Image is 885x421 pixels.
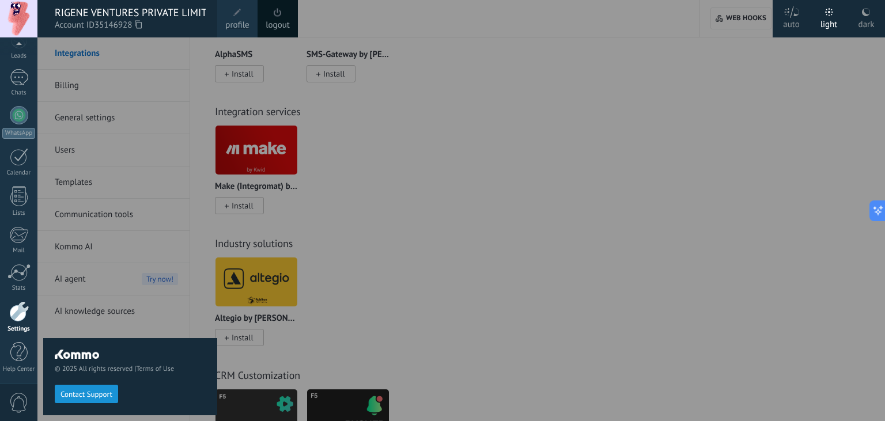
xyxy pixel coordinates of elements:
div: Settings [2,325,36,333]
a: Contact Support [55,389,118,398]
div: Stats [2,285,36,292]
div: RIGENE VENTURES PRIVATE LIMITED [55,6,206,19]
span: 35146928 [94,19,142,32]
span: Account ID [55,19,206,32]
div: WhatsApp [2,128,35,139]
div: Leads [2,52,36,60]
div: light [820,7,838,37]
button: Contact Support [55,385,118,403]
span: © 2025 All rights reserved | [55,365,206,373]
div: Help Center [2,366,36,373]
span: profile [225,19,249,32]
div: Mail [2,247,36,255]
a: logout [266,19,290,32]
div: auto [783,7,800,37]
a: Terms of Use [136,365,174,373]
span: Contact Support [60,390,112,399]
div: Calendar [2,169,36,177]
div: Lists [2,210,36,217]
div: Chats [2,89,36,97]
div: dark [858,7,875,37]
